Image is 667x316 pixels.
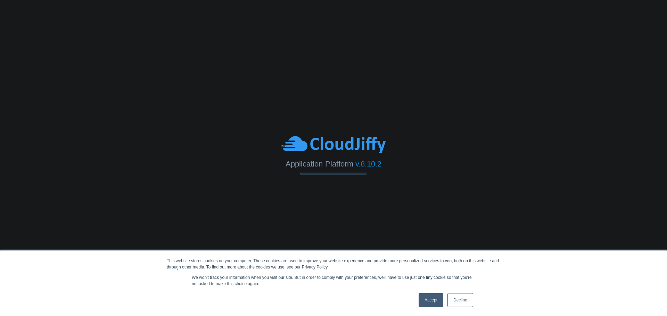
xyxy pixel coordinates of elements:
[419,293,443,307] a: Accept
[355,159,381,168] span: v.8.10.2
[167,258,500,270] div: This website stores cookies on your computer. These cookies are used to improve your website expe...
[192,274,475,287] p: We won't track your information when you visit our site. But in order to comply with your prefere...
[447,293,473,307] a: Decline
[286,159,353,168] span: Application Platform
[281,135,386,154] img: CloudJiffy-Blue.svg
